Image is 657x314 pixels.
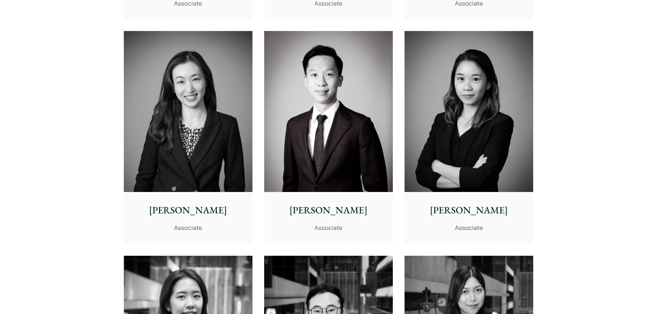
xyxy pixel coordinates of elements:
[129,223,247,232] p: Associate
[124,31,252,244] a: [PERSON_NAME] Associate
[264,31,393,244] a: [PERSON_NAME] Associate
[270,223,387,232] p: Associate
[270,203,387,217] p: [PERSON_NAME]
[410,223,528,232] p: Associate
[410,203,528,217] p: [PERSON_NAME]
[405,31,533,244] a: [PERSON_NAME] Associate
[129,203,247,217] p: [PERSON_NAME]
